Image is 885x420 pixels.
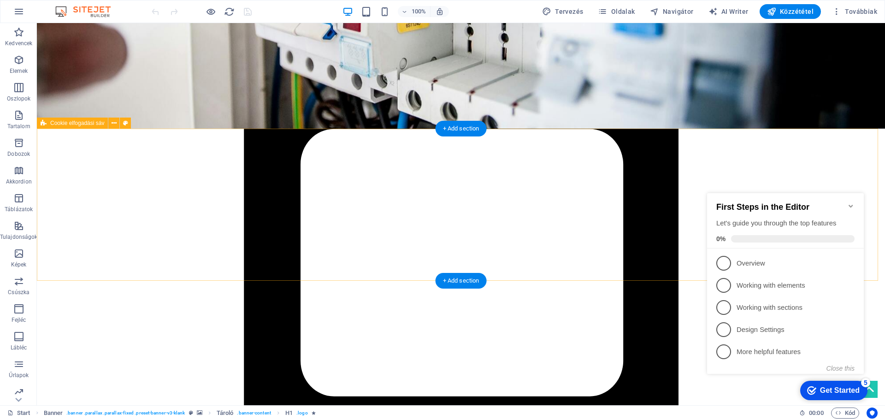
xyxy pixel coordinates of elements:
h6: Munkamenet idő [799,408,824,419]
p: Fejléc [12,316,26,324]
nav: breadcrumb [44,408,316,419]
div: Get Started [117,207,156,215]
span: Továbbiak [832,7,877,16]
button: 100% [398,6,431,17]
span: Oldalak [598,7,635,16]
i: Az elem animációt tartalmaz [312,410,316,415]
span: Tervezés [542,7,584,16]
button: reload [224,6,235,17]
span: AI Writer [708,7,749,16]
button: Navigátor [646,4,697,19]
div: Minimize checklist [144,23,151,30]
li: Design Settings [4,139,160,161]
span: : [815,409,817,416]
button: Közzététel [760,4,821,19]
button: Kód [831,408,859,419]
span: . banner-content [237,408,271,419]
button: Kattintson ide az előnézeti módból való kilépéshez és a szerkesztés folytatásához [205,6,216,17]
div: Get Started 5 items remaining, 0% complete [97,201,164,220]
p: Akkordion [6,178,32,185]
p: Táblázatok [5,206,33,213]
span: 00 00 [809,408,823,419]
p: Csúszka [8,289,29,296]
li: Working with elements [4,95,160,117]
div: Let's guide you through the top features [13,39,151,48]
p: Tartalom [7,123,30,130]
span: Cookie elfogadási sáv [50,120,104,126]
button: Oldalak [594,4,638,19]
p: Űrlapok [9,372,29,379]
span: Navigátor [650,7,694,16]
button: AI Writer [705,4,752,19]
span: Közzététel [767,7,814,16]
div: + Add section [436,121,487,136]
i: Ez az elem egy testreszabható előre beállítás [189,410,193,415]
img: Editor Logo [53,6,122,17]
p: Design Settings [33,145,144,155]
span: . banner .parallax .parallax-fixed .preset-banner-v3-klank [66,408,185,419]
p: Kedvencek [5,40,32,47]
button: Tervezés [538,4,587,19]
div: + Add section [436,273,487,289]
p: Oszlopok [7,95,30,102]
p: Lábléc [11,344,27,351]
div: 5 [158,198,167,207]
i: Átméretezés esetén automatikusan beállítja a nagyítási szintet a választott eszköznek megfelelően. [436,7,444,16]
h6: 100% [412,6,426,17]
a: Kattintson a kijelölés megszüntetéséhez. Dupla kattintás az oldalak megnyitásához [7,408,30,419]
i: Ez az elem hátteret tartalmaz [197,410,202,415]
span: Kattintson a kijelöléshez. Dupla kattintás az szerkesztéshez [44,408,63,419]
div: Tervezés (Ctrl+Alt+Y) [538,4,587,19]
button: Usercentrics [867,408,878,419]
li: Working with sections [4,117,160,139]
span: . logo [296,408,307,419]
p: More helpful features [33,167,144,177]
span: Kattintson a kijelöléshez. Dupla kattintás az szerkesztéshez [285,408,293,419]
button: Továbbiak [828,4,881,19]
p: Képek [11,261,27,268]
p: Elemek [10,67,28,75]
p: Dobozok [7,150,30,158]
li: More helpful features [4,161,160,183]
p: Working with sections [33,123,144,133]
i: Weboldal újratöltése [224,6,235,17]
p: Overview [33,79,144,89]
span: Kattintson a kijelöléshez. Dupla kattintás az szerkesztéshez [217,408,234,419]
p: Working with elements [33,101,144,111]
li: Overview [4,72,160,95]
span: 0% [13,55,28,63]
button: Close this [123,185,151,192]
span: Kód [835,408,855,419]
h2: First Steps in the Editor [13,23,151,32]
